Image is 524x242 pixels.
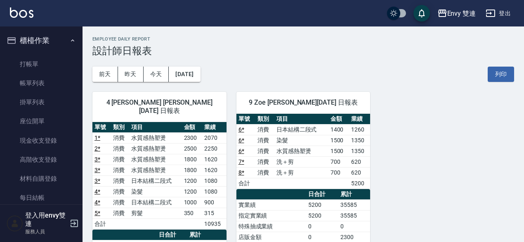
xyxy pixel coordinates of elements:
td: 消費 [255,135,274,146]
td: 指定實業績 [236,210,307,221]
td: 10935 [202,218,227,229]
td: 水質感熱塑燙 [129,154,182,165]
td: 700 [328,167,349,178]
td: 消費 [111,143,130,154]
a: 高階收支登錄 [3,150,79,169]
th: 金額 [182,122,202,133]
td: 消費 [111,197,130,208]
td: 特殊抽成業績 [236,221,307,232]
td: 合計 [92,218,111,229]
a: 材料自購登錄 [3,169,79,188]
td: 合計 [236,178,255,189]
td: 染髮 [129,186,182,197]
th: 累計 [338,189,371,200]
td: 染髮 [274,135,328,146]
td: 剪髮 [129,208,182,218]
td: 1000 [182,197,202,208]
a: 帳單列表 [3,74,79,93]
th: 日合計 [306,189,338,200]
th: 類別 [255,114,274,125]
td: 消費 [255,146,274,156]
td: 2250 [202,143,227,154]
td: 2070 [202,132,227,143]
td: 1350 [349,146,370,156]
th: 項目 [129,122,182,133]
td: 水質感熱塑燙 [129,143,182,154]
td: 日本結構二段式 [274,124,328,135]
td: 1620 [202,165,227,175]
td: 消費 [111,186,130,197]
td: 350 [182,208,202,218]
td: 洗＋剪 [274,167,328,178]
td: 1350 [349,135,370,146]
th: 類別 [111,122,130,133]
td: 消費 [255,124,274,135]
td: 1500 [328,135,349,146]
a: 每日結帳 [3,188,79,207]
button: 列印 [488,67,514,82]
td: 0 [306,221,338,232]
td: 900 [202,197,227,208]
a: 打帳單 [3,55,79,74]
td: 日本結構二段式 [129,197,182,208]
td: 消費 [111,154,130,165]
td: 水質感熱塑燙 [129,132,182,143]
div: Envy 雙連 [447,8,476,19]
td: 消費 [255,167,274,178]
td: 消費 [111,132,130,143]
td: 1200 [182,175,202,186]
button: 櫃檯作業 [3,30,79,51]
a: 座位開單 [3,112,79,131]
span: 4 [PERSON_NAME] [PERSON_NAME][DATE] 日報表 [102,98,217,115]
td: 水質感熱塑燙 [129,165,182,175]
img: Person [7,215,23,232]
th: 業績 [202,122,227,133]
img: Logo [10,7,33,18]
td: 620 [349,167,370,178]
h2: Employee Daily Report [92,36,514,42]
td: 35585 [338,210,371,221]
td: 1080 [202,186,227,197]
td: 2500 [182,143,202,154]
td: 35585 [338,199,371,210]
td: 5200 [306,210,338,221]
a: 現金收支登錄 [3,131,79,150]
td: 1800 [182,154,202,165]
td: 5200 [306,199,338,210]
td: 實業績 [236,199,307,210]
button: 登出 [482,6,514,21]
td: 0 [338,221,371,232]
button: 前天 [92,67,118,82]
th: 業績 [349,114,370,125]
h3: 設計師日報表 [92,45,514,57]
table: a dense table [92,122,227,230]
td: 日本結構二段式 [129,175,182,186]
a: 掛單列表 [3,93,79,112]
table: a dense table [236,114,371,189]
button: Envy 雙連 [434,5,479,22]
td: 1620 [202,154,227,165]
td: 5200 [349,178,370,189]
td: 洗＋剪 [274,156,328,167]
th: 單號 [92,122,111,133]
th: 日合計 [157,230,187,240]
td: 315 [202,208,227,218]
td: 1400 [328,124,349,135]
th: 累計 [187,230,227,240]
td: 消費 [255,156,274,167]
td: 消費 [111,175,130,186]
td: 1260 [349,124,370,135]
th: 項目 [274,114,328,125]
td: 消費 [111,208,130,218]
td: 水質感熱塑燙 [274,146,328,156]
td: 1500 [328,146,349,156]
button: 今天 [144,67,169,82]
td: 消費 [111,165,130,175]
h5: 登入用envy雙連 [25,211,67,228]
button: save [413,5,430,22]
p: 服務人員 [25,228,67,235]
td: 1800 [182,165,202,175]
td: 620 [349,156,370,167]
th: 單號 [236,114,255,125]
td: 1200 [182,186,202,197]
